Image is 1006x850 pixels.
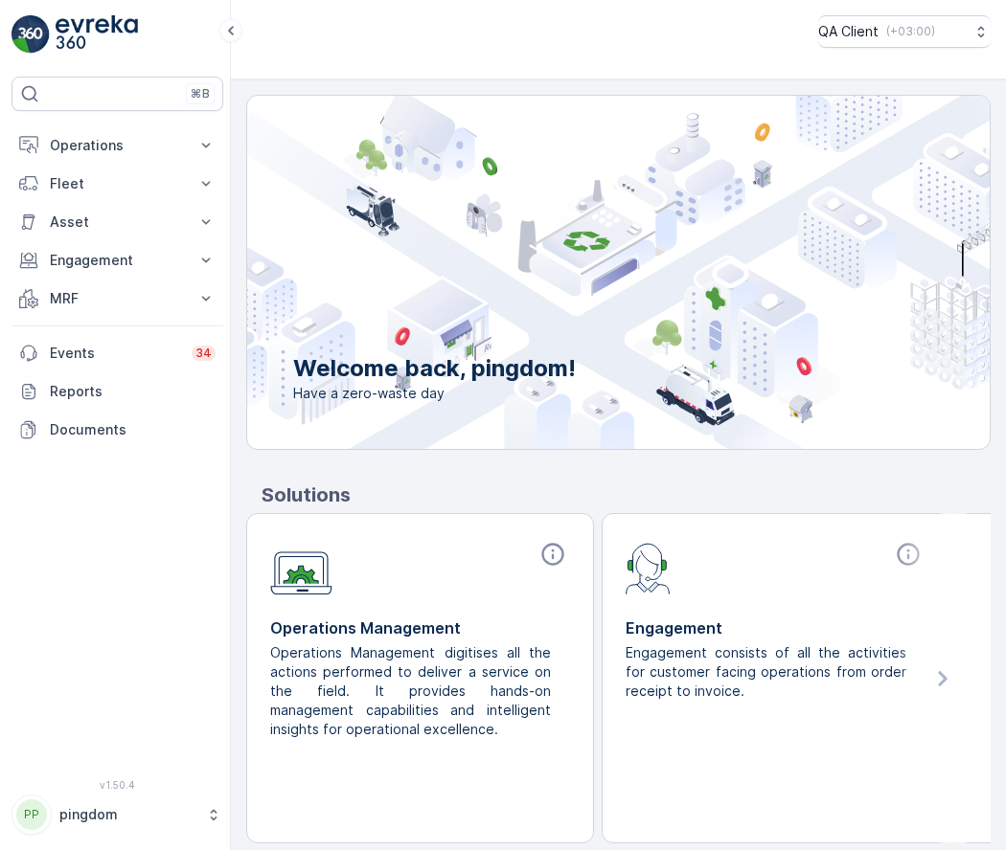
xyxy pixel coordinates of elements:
a: Documents [11,411,223,449]
a: Events34 [11,334,223,372]
p: Welcome back, pingdom! [293,353,576,384]
button: Operations [11,126,223,165]
button: MRF [11,280,223,318]
img: module-icon [270,541,332,595]
button: Asset [11,203,223,241]
p: MRF [50,289,185,308]
button: Fleet [11,165,223,203]
p: Events [50,344,180,363]
p: Operations [50,136,185,155]
p: pingdom [59,805,196,824]
p: Operations Management digitises all the actions performed to deliver a service on the field. It p... [270,643,555,739]
p: QA Client [818,22,879,41]
p: Asset [50,212,185,232]
img: module-icon [626,541,671,594]
p: Solutions [262,481,991,509]
p: Engagement consists of all the activities for customer facing operations from order receipt to in... [626,643,910,701]
p: Reports [50,382,216,401]
p: Operations Management [270,616,570,639]
span: Have a zero-waste day [293,384,576,403]
button: QA Client(+03:00) [818,15,991,48]
button: Engagement [11,241,223,280]
p: Engagement [50,251,185,270]
p: ( +03:00 ) [886,24,935,39]
img: logo_light-DOdMpM7g.png [56,15,138,54]
p: 34 [195,346,212,361]
p: ⌘B [191,86,210,101]
img: city illustration [161,96,990,449]
p: Documents [50,420,216,439]
button: PPpingdom [11,794,223,835]
span: v 1.50.4 [11,779,223,791]
p: Engagement [626,616,926,639]
p: Fleet [50,174,185,193]
img: logo [11,15,50,54]
a: Reports [11,372,223,411]
div: PP [16,799,47,830]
